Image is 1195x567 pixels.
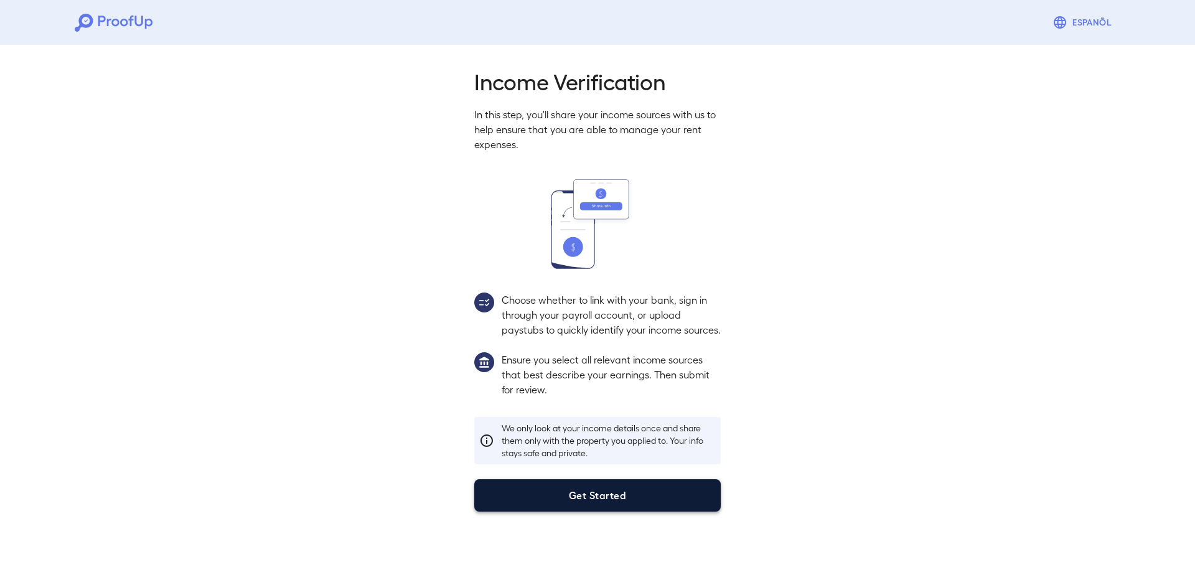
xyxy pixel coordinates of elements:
[551,179,644,269] img: transfer_money.svg
[474,107,721,152] p: In this step, you'll share your income sources with us to help ensure that you are able to manage...
[474,352,494,372] img: group1.svg
[474,67,721,95] h2: Income Verification
[1047,10,1120,35] button: Espanõl
[502,422,716,459] p: We only look at your income details once and share them only with the property you applied to. Yo...
[474,293,494,312] img: group2.svg
[502,293,721,337] p: Choose whether to link with your bank, sign in through your payroll account, or upload paystubs t...
[474,479,721,512] button: Get Started
[502,352,721,397] p: Ensure you select all relevant income sources that best describe your earnings. Then submit for r...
